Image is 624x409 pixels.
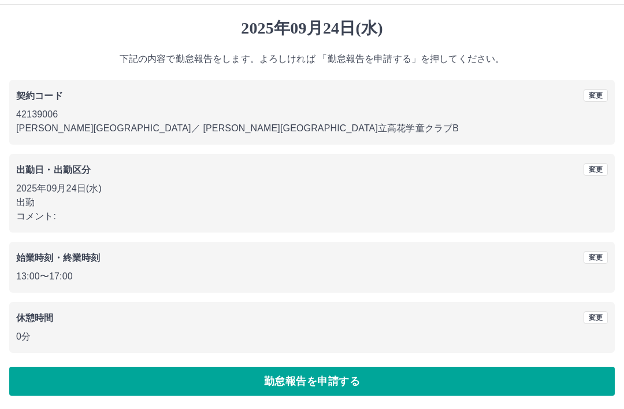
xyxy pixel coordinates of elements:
[16,330,608,344] p: 0分
[9,52,615,66] p: 下記の内容で勤怠報告をします。よろしければ 「勤怠報告を申請する」を押してください。
[584,311,608,324] button: 変更
[16,91,63,101] b: 契約コード
[16,253,100,263] b: 始業時刻・終業時刻
[16,270,608,283] p: 13:00 〜 17:00
[16,108,608,121] p: 42139006
[16,209,608,223] p: コメント:
[16,121,608,135] p: [PERSON_NAME][GEOGRAPHIC_DATA] ／ [PERSON_NAME][GEOGRAPHIC_DATA]立高花学童クラブB
[9,19,615,38] h1: 2025年09月24日(水)
[584,163,608,176] button: 変更
[16,313,54,323] b: 休憩時間
[584,251,608,264] button: 変更
[584,89,608,102] button: 変更
[16,165,91,175] b: 出勤日・出勤区分
[16,196,608,209] p: 出勤
[16,182,608,196] p: 2025年09月24日(水)
[9,367,615,396] button: 勤怠報告を申請する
